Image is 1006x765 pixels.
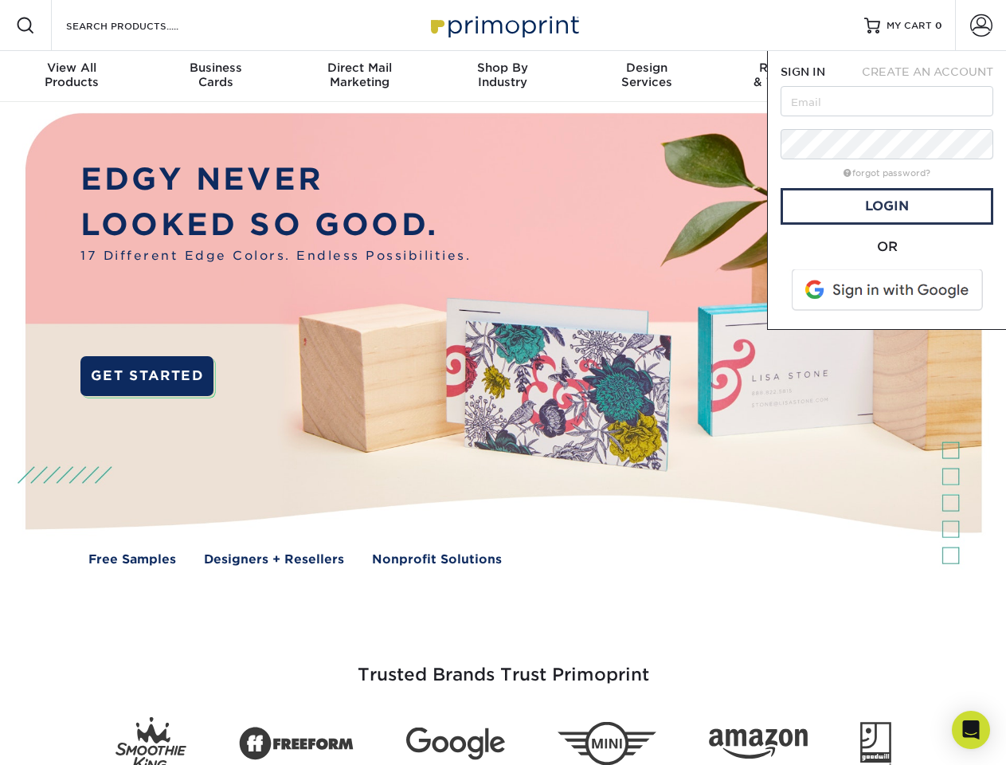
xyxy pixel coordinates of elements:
div: OR [781,237,993,257]
span: Direct Mail [288,61,431,75]
span: Resources [718,61,862,75]
a: GET STARTED [80,356,213,396]
a: Resources& Templates [718,51,862,102]
div: Marketing [288,61,431,89]
a: Nonprofit Solutions [372,551,502,569]
div: & Templates [718,61,862,89]
a: Direct MailMarketing [288,51,431,102]
img: Goodwill [860,722,891,765]
span: SIGN IN [781,65,825,78]
img: Primoprint [424,8,583,42]
img: Amazon [709,729,808,759]
a: Shop ByIndustry [431,51,574,102]
span: Shop By [431,61,574,75]
span: 0 [935,20,942,31]
a: Free Samples [88,551,176,569]
input: SEARCH PRODUCTS..... [65,16,220,35]
a: DesignServices [575,51,718,102]
a: Login [781,188,993,225]
a: forgot password? [844,168,930,178]
span: Design [575,61,718,75]
img: Google [406,728,505,760]
div: Open Intercom Messenger [952,711,990,749]
span: Business [143,61,287,75]
a: Designers + Resellers [204,551,344,569]
input: Email [781,86,993,116]
p: EDGY NEVER [80,157,471,202]
div: Services [575,61,718,89]
span: CREATE AN ACCOUNT [862,65,993,78]
a: BusinessCards [143,51,287,102]
span: 17 Different Edge Colors. Endless Possibilities. [80,247,471,265]
h3: Trusted Brands Trust Primoprint [37,626,969,704]
div: Cards [143,61,287,89]
div: Industry [431,61,574,89]
p: LOOKED SO GOOD. [80,202,471,248]
span: MY CART [887,19,932,33]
